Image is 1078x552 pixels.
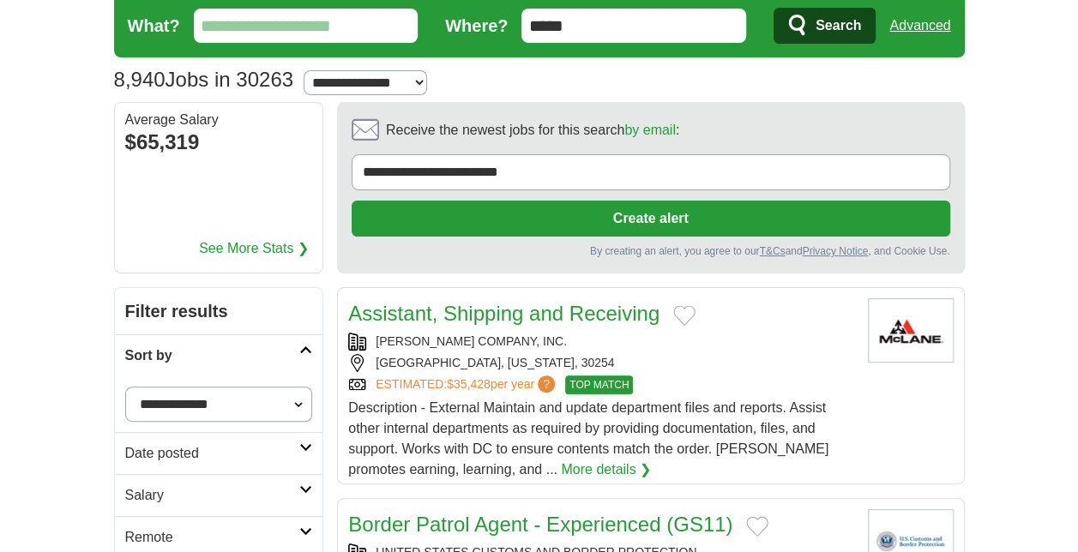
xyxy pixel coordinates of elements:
[128,13,180,39] label: What?
[565,375,633,394] span: TOP MATCH
[376,375,558,394] a: ESTIMATED:$35,428per year?
[386,120,679,141] span: Receive the newest jobs for this search :
[868,298,954,363] img: McLane Company logo
[125,113,312,127] div: Average Salary
[114,64,166,95] span: 8,940
[802,245,868,257] a: Privacy Notice
[673,305,696,326] button: Add to favorite jobs
[352,201,950,237] button: Create alert
[352,243,950,259] div: By creating an alert, you agree to our and , and Cookie Use.
[774,8,876,44] button: Search
[445,13,508,39] label: Where?
[348,302,659,325] a: Assistant, Shipping and Receiving
[125,345,300,366] h2: Sort by
[125,443,300,464] h2: Date posted
[125,485,300,506] h2: Salary
[746,516,768,537] button: Add to favorite jobs
[125,127,312,158] div: $65,319
[889,9,950,43] a: Advanced
[759,245,785,257] a: T&Cs
[115,288,323,334] h2: Filter results
[348,354,853,372] div: [GEOGRAPHIC_DATA], [US_STATE], 30254
[348,513,732,536] a: Border Patrol Agent - Experienced (GS11)
[348,400,828,477] span: Description - External Maintain and update department files and reports. Assist other internal de...
[115,474,323,516] a: Salary
[115,334,323,376] a: Sort by
[376,334,567,348] a: [PERSON_NAME] COMPANY, INC.
[538,375,555,393] span: ?
[447,377,491,391] span: $35,428
[624,123,676,137] a: by email
[199,238,309,259] a: See More Stats ❯
[115,432,323,474] a: Date posted
[125,527,300,548] h2: Remote
[561,459,651,480] a: More details ❯
[816,9,861,43] span: Search
[114,68,294,91] h1: Jobs in 30263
